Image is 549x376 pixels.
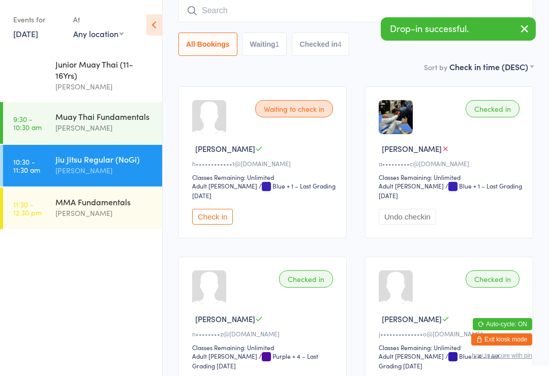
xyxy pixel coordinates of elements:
[472,352,532,359] button: how to secure with pin
[466,270,520,288] div: Checked in
[424,62,447,72] label: Sort by
[55,153,154,165] div: Jiu Jitsu Regular (NoGi)
[195,314,255,324] span: [PERSON_NAME]
[449,61,533,72] div: Check in time (DESC)
[466,100,520,117] div: Checked in
[55,81,154,92] div: [PERSON_NAME]
[276,40,280,48] div: 1
[192,209,233,225] button: Check in
[3,145,162,186] a: 10:30 -11:30 amJiu Jitsu Regular (NoGi)[PERSON_NAME]
[379,209,436,225] button: Undo checkin
[379,181,444,190] div: Adult [PERSON_NAME]
[55,196,154,207] div: MMA Fundamentals
[3,187,162,229] a: 11:30 -12:30 pmMMA Fundamentals[PERSON_NAME]
[192,181,335,200] span: / Blue + 1 – Last Grading [DATE]
[3,102,162,144] a: 9:30 -10:30 amMuay Thai Fundamentals[PERSON_NAME]
[379,159,523,168] div: a•••••••••c@[DOMAIN_NAME]
[192,352,257,360] div: Adult [PERSON_NAME]
[178,33,237,56] button: All Bookings
[279,270,333,288] div: Checked in
[192,329,336,338] div: n••••••••z@[DOMAIN_NAME]
[73,11,124,28] div: At
[13,28,38,39] a: [DATE]
[55,207,154,219] div: [PERSON_NAME]
[13,158,40,174] time: 10:30 - 11:30 am
[379,329,523,338] div: j••••••••••••••o@[DOMAIN_NAME]
[379,352,444,360] div: Adult [PERSON_NAME]
[292,33,349,56] button: Checked in4
[255,100,333,117] div: Waiting to check in
[55,165,154,176] div: [PERSON_NAME]
[381,17,536,41] div: Drop-in successful.
[471,333,532,346] button: Exit kiosk mode
[379,181,522,200] span: / Blue + 1 – Last Grading [DATE]
[338,40,342,48] div: 4
[55,58,154,81] div: Junior Muay Thai (11-16Yrs)
[13,200,42,216] time: 11:30 - 12:30 pm
[192,159,336,168] div: h••••••••••••1@[DOMAIN_NAME]
[55,111,154,122] div: Muay Thai Fundamentals
[13,115,42,131] time: 9:30 - 10:30 am
[192,173,336,181] div: Classes Remaining: Unlimited
[55,122,154,134] div: [PERSON_NAME]
[73,28,124,39] div: Any location
[242,33,287,56] button: Waiting1
[195,143,255,154] span: [PERSON_NAME]
[13,62,39,79] time: 8:30 - 9:30 am
[382,143,442,154] span: [PERSON_NAME]
[192,343,336,352] div: Classes Remaining: Unlimited
[379,173,523,181] div: Classes Remaining: Unlimited
[379,343,523,352] div: Classes Remaining: Unlimited
[13,11,63,28] div: Events for
[3,50,162,101] a: 8:30 -9:30 amJunior Muay Thai (11-16Yrs)[PERSON_NAME]
[192,181,257,190] div: Adult [PERSON_NAME]
[473,318,532,330] button: Auto-cycle: ON
[379,100,413,134] img: image1749635693.png
[382,314,442,324] span: [PERSON_NAME]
